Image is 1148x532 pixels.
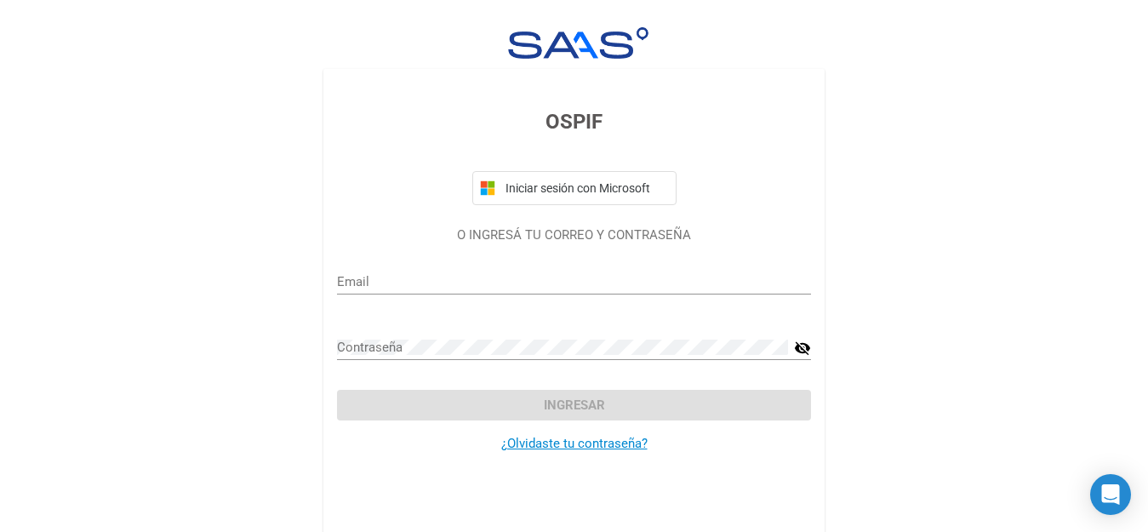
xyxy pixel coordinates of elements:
a: ¿Olvidaste tu contraseña? [501,436,648,451]
span: Iniciar sesión con Microsoft [502,181,669,195]
button: Ingresar [337,390,811,420]
button: Iniciar sesión con Microsoft [472,171,677,205]
span: Ingresar [544,398,605,413]
p: O INGRESÁ TU CORREO Y CONTRASEÑA [337,226,811,245]
mat-icon: visibility_off [794,338,811,358]
div: Open Intercom Messenger [1090,474,1131,515]
h3: OSPIF [337,106,811,137]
